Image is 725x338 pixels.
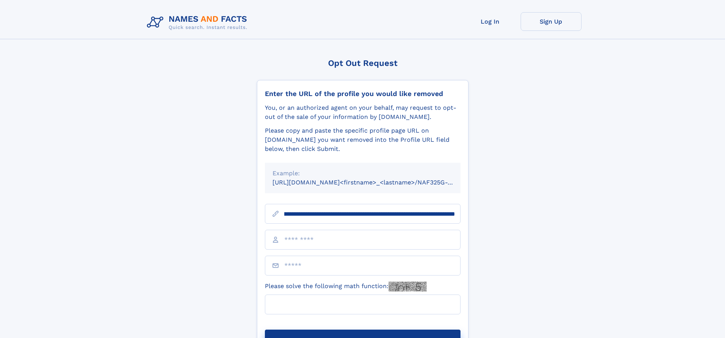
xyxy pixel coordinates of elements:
[265,282,427,292] label: Please solve the following math function:
[144,12,253,33] img: Logo Names and Facts
[272,179,475,186] small: [URL][DOMAIN_NAME]<firstname>_<lastname>/NAF325G-xxxxxxxx
[272,169,453,178] div: Example:
[460,12,521,31] a: Log In
[521,12,582,31] a: Sign Up
[257,58,468,68] div: Opt Out Request
[265,126,460,154] div: Please copy and paste the specific profile page URL on [DOMAIN_NAME] you want removed into the Pr...
[265,103,460,122] div: You, or an authorized agent on your behalf, may request to opt-out of the sale of your informatio...
[265,90,460,98] div: Enter the URL of the profile you would like removed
